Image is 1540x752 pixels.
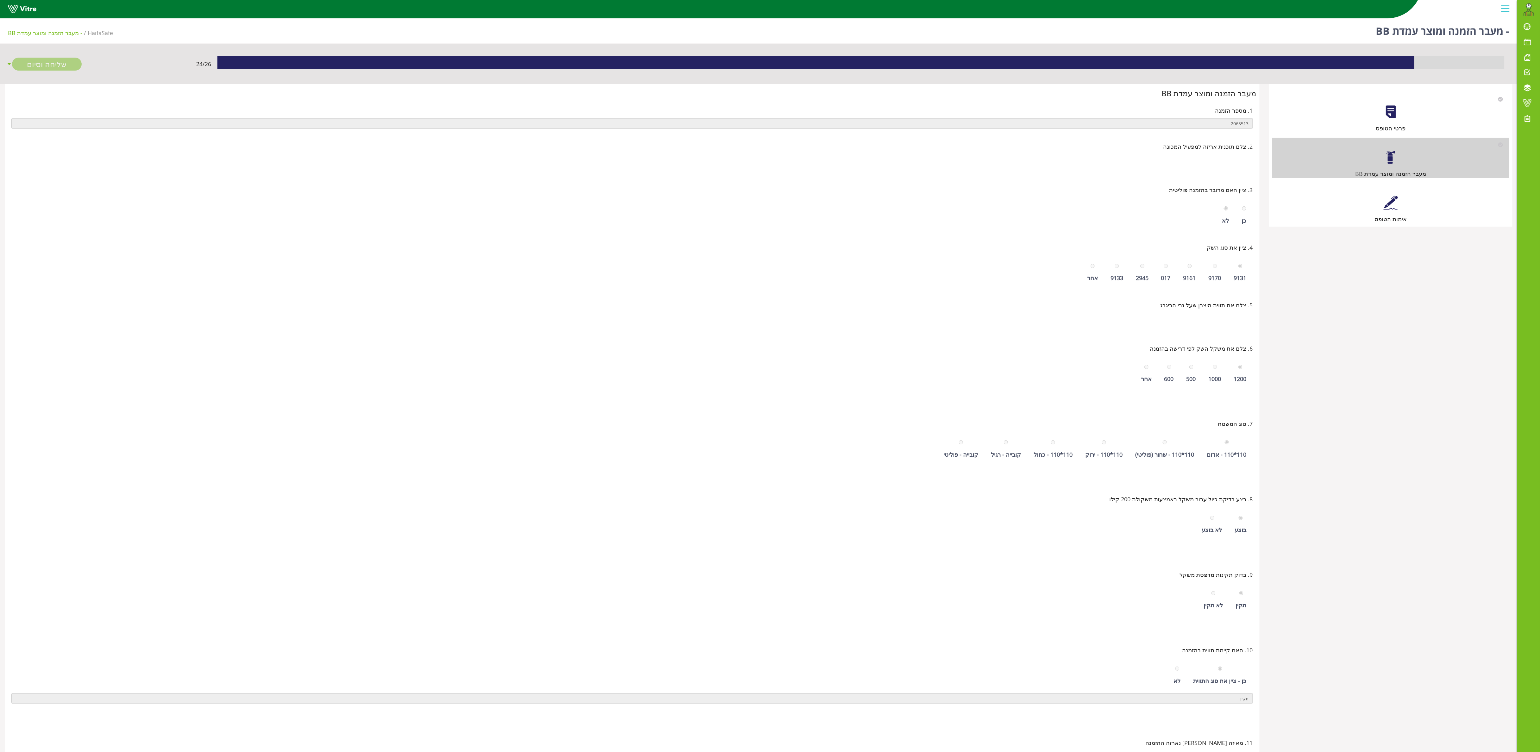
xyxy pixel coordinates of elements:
span: 24 / 26 [196,60,211,68]
div: 1200 [1234,374,1247,383]
span: 9. בדוק תקינות מדפסת משקל [1180,570,1253,579]
div: לא [1222,216,1229,225]
span: 2. צלם תוכנית אריזה למפעיל המכונה [1163,142,1253,151]
div: קובייה - פוליטי [943,450,978,459]
div: כן - ציין את סוג התווית [1193,676,1247,685]
div: 110*110 - כחול [1034,450,1073,459]
div: 9170 [1209,273,1221,282]
div: 1000 [1209,374,1221,383]
div: 110*110 - שחור (פוליטי) [1135,450,1194,459]
span: 1. מספר הזמנה [1215,106,1253,115]
div: בוצע [1235,525,1247,534]
span: 4. ציין את סוג השק [1207,243,1253,252]
div: 500 [1186,374,1196,383]
span: 7. סוג המשטח [1218,419,1253,428]
span: 8. בצע בדיקת כיול עבור משקל באמצעות משקולת 200 קילו [1109,495,1253,504]
div: 9131 [1234,273,1247,282]
div: לא [1174,676,1181,685]
div: 110*110 - אדום [1207,450,1247,459]
li: - מעבר הזמנה ומוצר עמדת BB [8,28,88,37]
div: קובייה - רגיל [991,450,1021,459]
img: bc0fa976-e208-4051-a958-ec7c73271a78.png [1523,3,1535,16]
div: מעבר הזמנה ומוצר עמדת BB [1272,169,1509,178]
span: 3. ציין האם מדובר בהזמנה פוליטית [1169,185,1253,194]
span: caret-down [6,58,12,71]
div: כן [1242,216,1247,225]
div: אימות הטופס [1272,215,1509,223]
div: 9161 [1183,273,1196,282]
div: לא בוצע [1202,525,1222,534]
div: 9133 [1111,273,1123,282]
span: 10. האם קיימת תווית בהזמנה [1182,646,1253,655]
div: אחר [1141,374,1152,383]
span: 6. צלם את משקל השק לפי דרישה בהזמנה [1150,344,1253,353]
div: לא תקין [1204,601,1223,610]
div: פרטי הטופס [1272,124,1509,133]
span: 11. מאיזה [PERSON_NAME] נארזה ההזמנה [1145,738,1253,747]
div: 600 [1164,374,1174,383]
span: 5. צלם את תווית היצרן שעל גבי הביגבג [1161,301,1253,310]
div: 2945 [1136,273,1149,282]
div: אחר [1087,273,1098,282]
div: מעבר הזמנה ומוצר עמדת BB [8,87,1256,99]
div: 017 [1161,273,1171,282]
div: תקין [1236,601,1247,610]
div: 110*110 - ירוק [1085,450,1123,459]
span: 151 [88,29,113,37]
h1: - מעבר הזמנה ומוצר עמדת BB [1376,16,1509,43]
